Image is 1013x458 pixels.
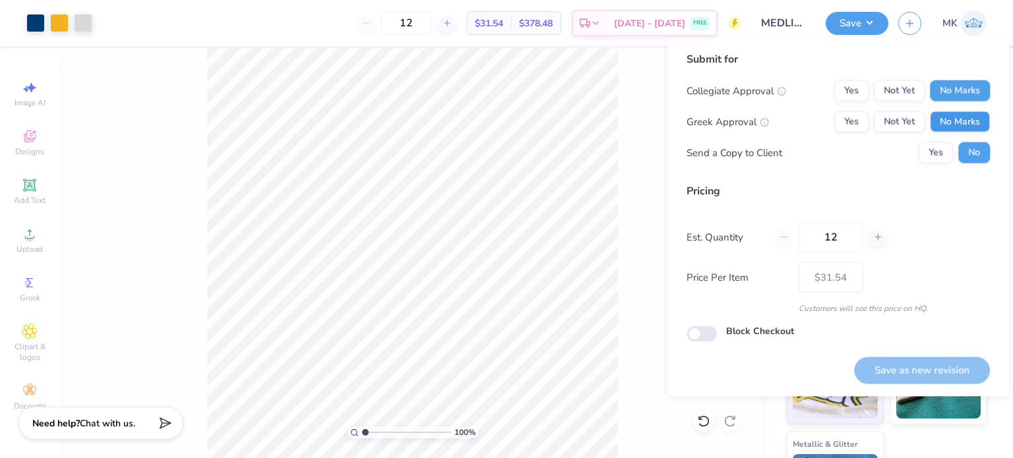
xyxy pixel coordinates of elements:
[687,302,990,314] div: Customers will see this price on HQ.
[15,146,44,157] span: Designs
[834,111,869,132] button: Yes
[930,80,990,101] button: No Marks
[614,16,685,30] span: [DATE] - [DATE]
[454,426,476,438] span: 100 %
[687,183,990,199] div: Pricing
[519,16,553,30] span: $378.48
[80,417,135,430] span: Chat with us.
[930,111,990,132] button: No Marks
[687,145,782,160] div: Send a Copy to Client
[942,16,958,31] span: MK
[693,18,707,28] span: FREE
[475,16,503,30] span: $31.54
[14,195,46,206] span: Add Text
[687,51,990,67] div: Submit for
[874,111,925,132] button: Not Yet
[687,270,789,285] label: Price Per Item
[20,293,40,303] span: Greek
[751,10,816,36] input: Untitled Design
[726,324,794,338] label: Block Checkout
[14,401,46,411] span: Decorate
[958,142,990,163] button: No
[793,437,858,451] span: Metallic & Glitter
[961,11,987,36] img: Muskan Kumari
[32,417,80,430] strong: Need help?
[15,98,46,108] span: Image AI
[16,244,43,254] span: Upload
[826,12,888,35] button: Save
[7,341,53,362] span: Clipart & logos
[687,83,786,98] div: Collegiate Approval
[834,80,869,101] button: Yes
[919,142,953,163] button: Yes
[381,11,432,35] input: – –
[874,80,925,101] button: Not Yet
[799,222,863,252] input: – –
[687,229,765,244] label: Est. Quantity
[942,11,987,36] a: MK
[687,114,769,129] div: Greek Approval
